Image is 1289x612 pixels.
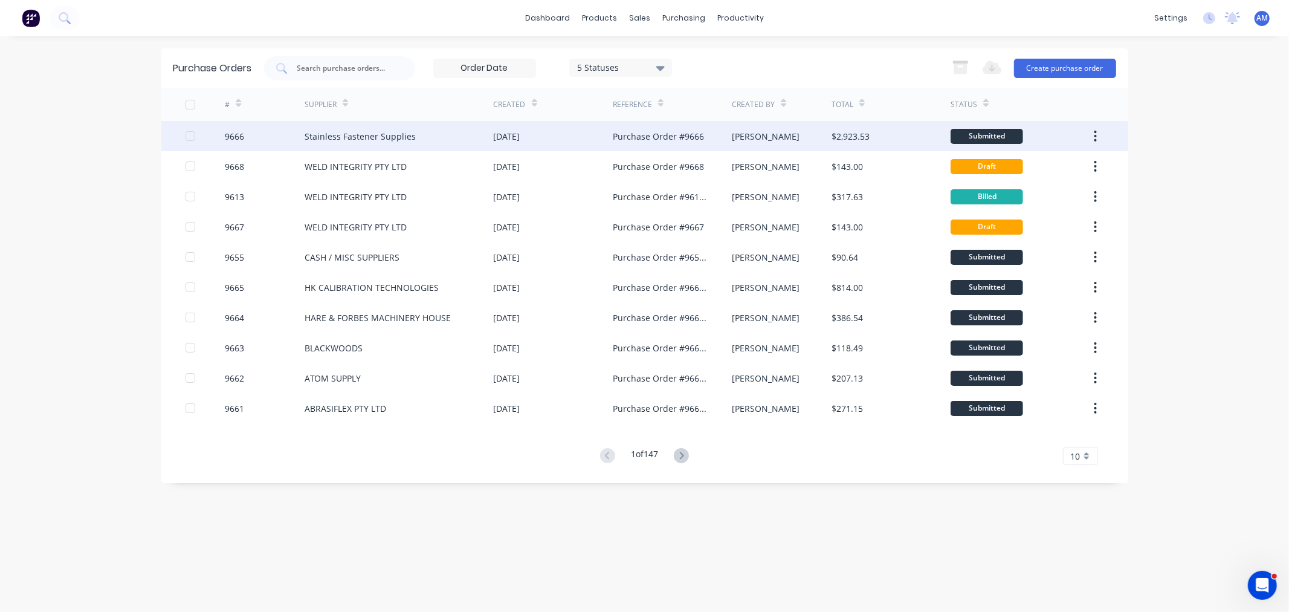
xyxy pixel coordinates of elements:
[613,99,652,110] div: Reference
[1148,9,1194,27] div: settings
[832,372,863,385] div: $207.13
[832,402,863,415] div: $271.15
[1071,450,1081,463] span: 10
[173,61,252,76] div: Purchase Orders
[305,221,407,233] div: WELD INTEGRITY PTY LTD
[832,190,863,203] div: $317.63
[577,61,664,74] div: 5 Statuses
[494,160,520,173] div: [DATE]
[613,130,704,143] div: Purchase Order #9666
[732,281,800,294] div: [PERSON_NAME]
[494,221,520,233] div: [DATE]
[305,160,407,173] div: WELD INTEGRITY PTY LTD
[951,189,1023,204] div: Billed
[296,62,396,74] input: Search purchase orders...
[1014,59,1116,78] button: Create purchase order
[494,342,520,354] div: [DATE]
[305,281,439,294] div: HK CALIBRATION TECHNOLOGIES
[951,310,1023,325] div: Submitted
[1256,13,1268,24] span: AM
[225,160,244,173] div: 9668
[305,130,416,143] div: Stainless Fastener Supplies
[951,280,1023,295] div: Submitted
[613,221,704,233] div: Purchase Order #9667
[613,342,708,354] div: Purchase Order #9663 - [GEOGRAPHIC_DATA]
[631,448,658,465] div: 1 of 147
[225,251,244,264] div: 9655
[732,190,800,203] div: [PERSON_NAME]
[494,190,520,203] div: [DATE]
[951,250,1023,265] div: Submitted
[1248,571,1277,600] iframe: Intercom live chat
[613,402,708,415] div: Purchase Order #9661 - ABRASIFLEX PTY LTD
[613,190,708,203] div: Purchase Order #9613 SO#6159
[732,372,800,385] div: [PERSON_NAME]
[434,59,535,77] input: Order Date
[225,281,244,294] div: 9665
[305,190,407,203] div: WELD INTEGRITY PTY LTD
[494,281,520,294] div: [DATE]
[732,99,775,110] div: Created By
[832,99,853,110] div: Total
[732,311,800,324] div: [PERSON_NAME]
[494,251,520,264] div: [DATE]
[951,159,1023,174] div: Draft
[732,402,800,415] div: [PERSON_NAME]
[225,402,244,415] div: 9661
[576,9,623,27] div: products
[951,220,1023,235] div: Draft
[225,130,244,143] div: 9666
[225,221,244,233] div: 9667
[305,372,361,385] div: ATOM SUPPLY
[305,251,399,264] div: CASH / MISC SUPPLIERS
[732,251,800,264] div: [PERSON_NAME]
[225,190,244,203] div: 9613
[613,311,708,324] div: Purchase Order #9664 - HARE & FORBES MACHINERY HOUSE
[519,9,576,27] a: dashboard
[305,342,363,354] div: BLACKWOODS
[951,129,1023,144] div: Submitted
[494,99,526,110] div: Created
[832,130,870,143] div: $2,923.53
[613,160,704,173] div: Purchase Order #9668
[22,9,40,27] img: Factory
[732,130,800,143] div: [PERSON_NAME]
[225,342,244,354] div: 9663
[951,340,1023,356] div: Submitted
[951,401,1023,416] div: Submitted
[494,311,520,324] div: [DATE]
[832,221,863,233] div: $143.00
[225,372,244,385] div: 9662
[832,281,863,294] div: $814.00
[711,9,770,27] div: productivity
[613,281,708,294] div: Purchase Order #9665 - HK CALIBRATION TECHNOLOGIES
[732,221,800,233] div: [PERSON_NAME]
[494,402,520,415] div: [DATE]
[494,372,520,385] div: [DATE]
[305,311,451,324] div: HARE & FORBES MACHINERY HOUSE
[832,160,863,173] div: $143.00
[951,99,977,110] div: Status
[951,371,1023,386] div: Submitted
[305,402,386,415] div: ABRASIFLEX PTY LTD
[832,342,863,354] div: $118.49
[732,342,800,354] div: [PERSON_NAME]
[613,251,708,264] div: Purchase Order #9655 - CASH / MISC SUPPLIERS
[832,251,858,264] div: $90.64
[225,311,244,324] div: 9664
[613,372,708,385] div: Purchase Order #9662 - ATOM SUPPLY
[623,9,656,27] div: sales
[832,311,863,324] div: $386.54
[494,130,520,143] div: [DATE]
[732,160,800,173] div: [PERSON_NAME]
[225,99,230,110] div: #
[656,9,711,27] div: purchasing
[305,99,337,110] div: Supplier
